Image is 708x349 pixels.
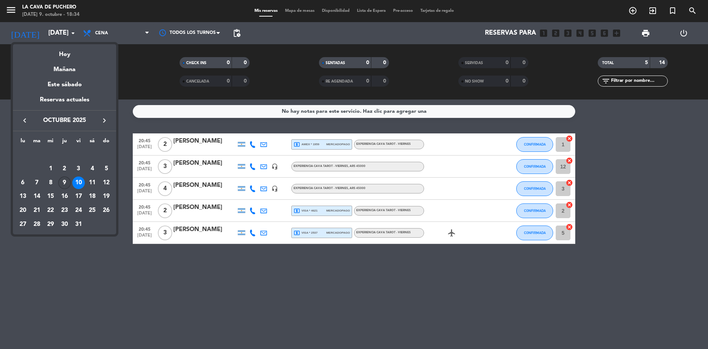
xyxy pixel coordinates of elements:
[44,177,57,189] div: 8
[72,189,86,203] td: 17 de octubre de 2025
[16,137,30,148] th: lunes
[58,162,72,176] td: 2 de octubre de 2025
[86,204,98,217] div: 25
[13,59,116,74] div: Mañana
[72,190,85,203] div: 17
[58,218,71,231] div: 30
[31,190,43,203] div: 14
[44,203,58,217] td: 22 de octubre de 2025
[86,176,100,190] td: 11 de octubre de 2025
[30,203,44,217] td: 21 de octubre de 2025
[16,203,30,217] td: 20 de octubre de 2025
[16,148,113,162] td: OCT.
[72,203,86,217] td: 24 de octubre de 2025
[86,203,100,217] td: 25 de octubre de 2025
[44,137,58,148] th: miércoles
[86,163,98,175] div: 4
[58,203,72,217] td: 23 de octubre de 2025
[58,176,72,190] td: 9 de octubre de 2025
[99,176,113,190] td: 12 de octubre de 2025
[100,163,112,175] div: 5
[86,190,98,203] div: 18
[30,137,44,148] th: martes
[16,217,30,231] td: 27 de octubre de 2025
[72,176,86,190] td: 10 de octubre de 2025
[72,163,85,175] div: 3
[58,163,71,175] div: 2
[44,190,57,203] div: 15
[44,163,57,175] div: 1
[100,190,112,203] div: 19
[30,176,44,190] td: 7 de octubre de 2025
[99,162,113,176] td: 5 de octubre de 2025
[86,162,100,176] td: 4 de octubre de 2025
[44,189,58,203] td: 15 de octubre de 2025
[17,204,29,217] div: 20
[72,177,85,189] div: 10
[17,190,29,203] div: 13
[44,204,57,217] div: 22
[98,116,111,125] button: keyboard_arrow_right
[86,189,100,203] td: 18 de octubre de 2025
[58,204,71,217] div: 23
[58,137,72,148] th: jueves
[58,190,71,203] div: 16
[13,95,116,110] div: Reservas actuales
[20,116,29,125] i: keyboard_arrow_left
[17,218,29,231] div: 27
[58,217,72,231] td: 30 de octubre de 2025
[72,162,86,176] td: 3 de octubre de 2025
[30,217,44,231] td: 28 de octubre de 2025
[99,189,113,203] td: 19 de octubre de 2025
[31,177,43,189] div: 7
[13,44,116,59] div: Hoy
[100,116,109,125] i: keyboard_arrow_right
[44,218,57,231] div: 29
[31,218,43,231] div: 28
[58,177,71,189] div: 9
[44,217,58,231] td: 29 de octubre de 2025
[44,162,58,176] td: 1 de octubre de 2025
[16,176,30,190] td: 6 de octubre de 2025
[99,137,113,148] th: domingo
[31,204,43,217] div: 21
[86,177,98,189] div: 11
[30,189,44,203] td: 14 de octubre de 2025
[100,204,112,217] div: 26
[72,217,86,231] td: 31 de octubre de 2025
[16,189,30,203] td: 13 de octubre de 2025
[31,116,98,125] span: octubre 2025
[44,176,58,190] td: 8 de octubre de 2025
[72,204,85,217] div: 24
[72,137,86,148] th: viernes
[86,137,100,148] th: sábado
[72,218,85,231] div: 31
[18,116,31,125] button: keyboard_arrow_left
[99,203,113,217] td: 26 de octubre de 2025
[13,74,116,95] div: Este sábado
[100,177,112,189] div: 12
[17,177,29,189] div: 6
[58,189,72,203] td: 16 de octubre de 2025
